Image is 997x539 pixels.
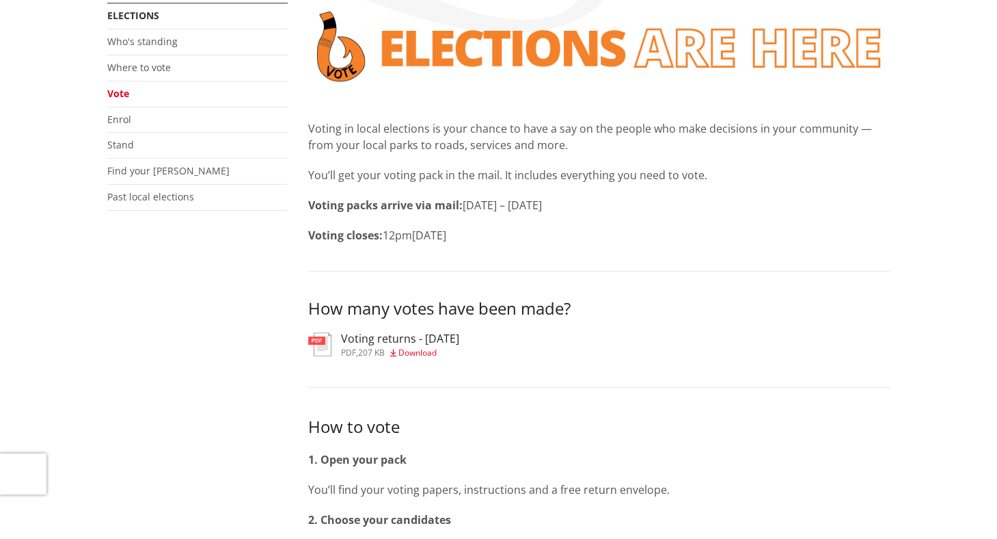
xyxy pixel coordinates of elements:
[107,164,230,177] a: Find your [PERSON_NAME]
[308,120,890,153] p: Voting in local elections is your chance to have a say on the people who make decisions in your c...
[308,3,890,90] img: Vote banner transparent
[341,332,459,345] h3: Voting returns - [DATE]
[308,198,463,213] strong: Voting packs arrive via mail:
[398,347,437,358] span: Download
[308,197,890,213] p: [DATE] – [DATE]
[308,512,451,527] strong: 2. Choose your candidates
[107,9,159,22] a: Elections
[308,228,383,243] strong: Voting closes:
[341,347,356,358] span: pdf
[308,167,890,183] p: You’ll get your voting pack in the mail. It includes everything you need to vote.
[308,452,407,467] strong: 1. Open your pack
[383,228,446,243] span: 12pm[DATE]
[308,332,459,357] a: Voting returns - [DATE] pdf,207 KB Download
[107,61,171,74] a: Where to vote
[308,415,890,438] h3: How to vote
[358,347,385,358] span: 207 KB
[107,87,129,100] a: Vote
[107,113,131,126] a: Enrol
[934,482,983,531] iframe: Messenger Launcher
[107,190,194,203] a: Past local elections
[308,299,890,319] h3: How many votes have been made?
[308,332,331,356] img: document-pdf.svg
[341,349,459,357] div: ,
[107,138,134,151] a: Stand
[308,482,670,497] span: You’ll find your voting papers, instructions and a free return envelope.
[107,35,178,48] a: Who's standing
